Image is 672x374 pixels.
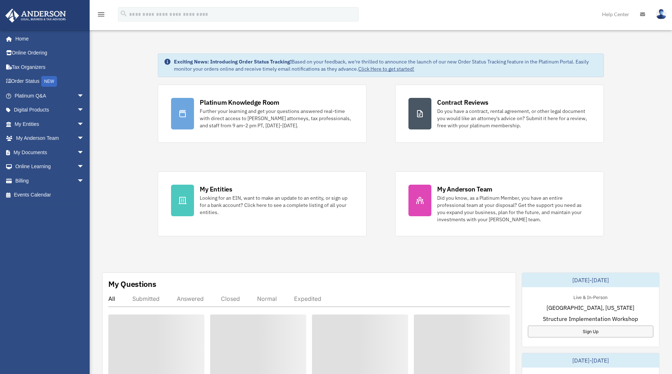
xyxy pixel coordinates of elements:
a: My Anderson Teamarrow_drop_down [5,131,95,146]
a: Order StatusNEW [5,74,95,89]
i: menu [97,10,105,19]
a: Platinum Knowledge Room Further your learning and get your questions answered real-time with dire... [158,85,366,143]
div: Looking for an EIN, want to make an update to an entity, or sign up for a bank account? Click her... [200,194,353,216]
div: [DATE]-[DATE] [522,273,659,287]
div: Based on your feedback, we're thrilled to announce the launch of our new Order Status Tracking fe... [174,58,597,72]
span: arrow_drop_down [77,174,91,188]
span: arrow_drop_down [77,117,91,132]
div: Answered [177,295,204,302]
div: Normal [257,295,277,302]
div: Expedited [294,295,321,302]
a: My Entities Looking for an EIN, want to make an update to an entity, or sign up for a bank accoun... [158,171,366,236]
div: All [108,295,115,302]
div: My Questions [108,279,156,289]
strong: Exciting News: Introducing Order Status Tracking! [174,58,292,65]
a: Click Here to get started! [358,66,414,72]
div: My Entities [200,185,232,194]
div: Closed [221,295,240,302]
div: My Anderson Team [437,185,492,194]
a: My Documentsarrow_drop_down [5,145,95,160]
a: Platinum Q&Aarrow_drop_down [5,89,95,103]
span: Structure Implementation Workshop [543,314,638,323]
span: arrow_drop_down [77,89,91,103]
a: Billingarrow_drop_down [5,174,95,188]
div: Do you have a contract, rental agreement, or other legal document you would like an attorney's ad... [437,108,591,129]
span: arrow_drop_down [77,160,91,174]
a: Events Calendar [5,188,95,202]
a: Online Learningarrow_drop_down [5,160,95,174]
span: [GEOGRAPHIC_DATA], [US_STATE] [546,303,634,312]
a: Tax Organizers [5,60,95,74]
div: Live & In-Person [568,293,613,300]
a: Sign Up [528,326,654,337]
div: NEW [41,76,57,87]
img: User Pic [656,9,667,19]
a: Contract Reviews Do you have a contract, rental agreement, or other legal document you would like... [395,85,604,143]
div: Did you know, as a Platinum Member, you have an entire professional team at your disposal? Get th... [437,194,591,223]
a: My Entitiesarrow_drop_down [5,117,95,131]
div: Contract Reviews [437,98,488,107]
a: Online Ordering [5,46,95,60]
img: Anderson Advisors Platinum Portal [3,9,68,23]
div: Platinum Knowledge Room [200,98,279,107]
a: My Anderson Team Did you know, as a Platinum Member, you have an entire professional team at your... [395,171,604,236]
div: Submitted [132,295,160,302]
div: [DATE]-[DATE] [522,353,659,368]
i: search [120,10,128,18]
span: arrow_drop_down [77,131,91,146]
span: arrow_drop_down [77,103,91,118]
a: menu [97,13,105,19]
div: Further your learning and get your questions answered real-time with direct access to [PERSON_NAM... [200,108,353,129]
span: arrow_drop_down [77,145,91,160]
a: Digital Productsarrow_drop_down [5,103,95,117]
a: Home [5,32,91,46]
